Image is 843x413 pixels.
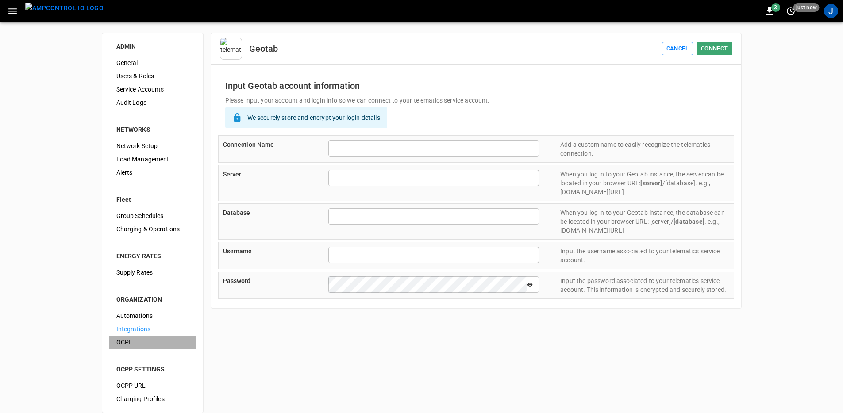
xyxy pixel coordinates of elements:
span: just now [793,3,820,12]
div: Audit Logs [109,96,196,109]
div: Automations [109,309,196,322]
p: When you log in to your Geotab instance, the database can be located in your browser URL: [server... [560,208,729,235]
span: Supply Rates [116,268,189,277]
div: Integrations [109,322,196,336]
strong: [database] [674,218,704,225]
span: General [116,58,189,68]
div: OCPI [109,336,196,349]
span: Charging & Operations [116,225,189,234]
p: Please input your account and login info so we can connect to your telematics service account. [225,96,727,105]
span: OCPI [116,338,189,347]
span: Alerts [116,168,189,177]
p: Input the password associated to your telematics service account. This information is encrypted a... [560,276,729,294]
span: Automations [116,311,189,321]
p: Add a custom name to easily recognize the telematics connection. [560,140,729,158]
div: Network Setup [109,139,196,153]
span: Users & Roles [116,72,189,81]
strong: [server] [640,180,662,187]
h6: Geotab [249,42,278,56]
div: Charging & Operations [109,222,196,236]
div: OCPP SETTINGS [116,365,189,374]
div: Supply Rates [109,266,196,279]
img: telematics [220,38,250,54]
h6: Input Geotab account information [225,79,727,93]
span: Integrations [116,325,189,334]
p: Input the username associated to your telematics service account. [560,247,729,264]
button: set refresh interval [784,4,798,18]
span: OCPP URL [116,381,189,390]
div: ENERGY RATES [116,252,189,260]
div: Alerts [109,166,196,179]
div: NETWORKS [116,125,189,134]
span: Load Management [116,155,189,164]
p: When you log in to your Geotab instance, the server can be located in your browser URL: /[databas... [560,170,729,196]
button: Cancel [662,42,693,56]
p: Password [223,276,308,286]
div: We securely store and encrypt your login details [247,110,380,126]
button: Connect [697,42,732,56]
div: General [109,56,196,69]
span: Charging Profiles [116,394,189,404]
p: Database [223,208,308,218]
div: ADMIN [116,42,189,51]
span: 3 [771,3,780,12]
div: Charging Profiles [109,392,196,405]
p: Username [223,247,308,256]
p: Server [223,170,308,179]
div: Users & Roles [109,69,196,83]
p: Connection Name [223,140,308,149]
div: ORGANIZATION [116,295,189,304]
img: ampcontrol.io logo [25,3,104,14]
div: Group Schedules [109,209,196,222]
span: Audit Logs [116,98,189,107]
span: Network Setup [116,141,189,151]
div: OCPP URL [109,379,196,392]
div: Load Management [109,153,196,166]
div: Service Accounts [109,83,196,96]
span: Group Schedules [116,211,189,221]
div: profile-icon [824,4,838,18]
div: Fleet [116,195,189,204]
span: Service Accounts [116,85,189,94]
